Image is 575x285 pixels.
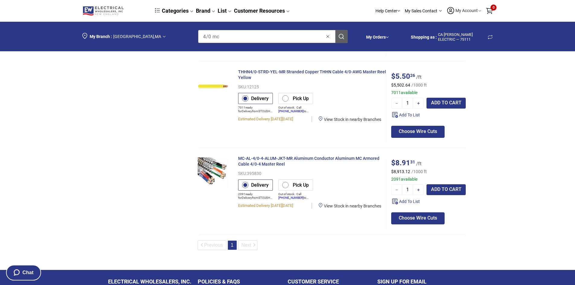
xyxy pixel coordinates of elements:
[391,126,445,138] button: Choose Wire Cuts
[455,8,478,13] span: My Account
[278,109,304,113] a: [PHONE_NUMBER]
[399,199,420,204] span: Add To List
[238,106,273,113] p: 7011 ready for Delivery from STOUGHTON , MA (Distribution Center)
[329,4,493,18] div: Section row
[198,30,326,43] input: Clear search fieldSearch Products
[238,156,379,166] span: MC-AL-4/0-4-ALUM-JKT-MR Aluminum Conductor Aluminum MC Armored Cable 4/0-4 Master Reel
[198,153,467,229] div: Section row
[22,270,34,275] span: Chat
[198,71,228,103] div: Image from product THHN4/0-STRD-YEL-MR Stranded Copper THHN Cable 4/0-AWG Master Reel Yellow
[487,33,493,41] img: Repeat Icon
[82,26,357,47] div: Section row
[366,29,389,46] div: Section row
[278,196,304,199] a: [PHONE_NUMBER]
[198,148,467,234] section: Product MC-AL-4/0-4-ALUM-JKT-MR Aluminum Conductor Aluminum MC Armored Cable 4/0-4 Master Reel
[487,33,493,41] span: Change Shopping Account
[395,187,399,192] span: －
[426,98,467,109] div: Section row
[198,240,226,250] button: Previous
[426,98,466,109] button: ADD TO CART
[366,29,389,46] div: My Orders
[238,182,269,190] label: Delivery
[279,95,309,103] label: Pick Up
[366,35,386,40] a: My Orders
[391,198,420,205] div: Add To List
[238,179,386,209] div: Section row
[278,106,313,113] button: Out of stock. Call [PHONE_NUMBER]to confirm pick up
[238,95,269,103] label: Delivery
[278,192,313,200] button: Out of stock. Call [PHONE_NUMBER]to confirm pick up
[196,8,215,14] a: Brand
[90,34,112,39] span: My Branch :
[238,93,386,122] div: Section row
[155,8,160,13] img: dcb64e45f5418a636573a8ace67a09fc.svg
[238,106,273,113] button: 7011ready forDeliveryfromSTOUGHTON, MA (Distribution Center)
[198,66,467,143] div: Section row
[238,153,386,170] div: Name for product MC-AL-4/0-4-ALUM-JKT-MR Aluminum Conductor Aluminum MC Armored Cable 4/0-4 Maste...
[82,26,493,47] div: Section row
[391,214,444,222] div: Choose Wire Cuts
[238,66,386,83] div: Name for product THHN4/0-STRD-YEL-MR Stranded Copper THHN Cable 4/0-AWG Master Reel Yellow
[198,157,228,188] img: MC-AL-4/0-4-ALUM-JKT-MR Aluminum Conductor Aluminum MC Armored Cable 4/0-4 Master Reel
[375,8,397,14] p: Help Center
[324,116,382,121] span: View Stock in nearby Branches
[391,212,445,224] button: Choose Wire Cuts
[238,116,311,122] span: Estimated Delivery [DATE][DATE]
[279,182,309,190] label: Pick Up
[426,184,467,195] div: Section row
[438,32,486,42] span: CA [PERSON_NAME] ELECTRIC — 75111
[426,184,466,195] button: ADD TO CART
[278,106,313,113] p: Out of stock. Call to confirm pick up
[198,61,467,148] section: Product THHN4/0-STRD-YEL-MR Stranded Copper THHN Cable 4/0-AWG Master Reel Yellow
[375,4,400,18] div: Help Center
[238,192,273,200] button: 2091ready forDeliveryfromSTOUGHTON, MA (Distribution Center)
[416,101,420,106] div: ＋
[238,192,273,200] p: 2091 ready for Delivery from STOUGHTON , MA (Distribution Center)
[391,98,467,110] div: Section row
[391,98,402,109] button: −
[218,8,232,14] a: List
[391,184,402,195] button: −
[228,240,237,250] button: 1
[238,203,311,209] span: Estimated Delivery [DATE][DATE]
[391,111,420,118] div: Add To List
[82,6,144,16] a: Logo
[391,184,467,196] div: Section row
[357,29,493,46] div: Section row
[416,187,420,192] div: ＋
[395,101,399,106] span: －
[155,8,193,14] a: Categories
[82,6,126,16] img: Logo
[413,184,424,195] button: +
[335,30,347,43] button: Search Products
[324,203,382,208] span: View Stock in nearby Branches
[198,71,228,102] img: THHN4/0-STRD-YEL-MR Stranded Copper THHN Cable 4/0-AWG Master Reel Yellow
[490,5,497,11] span: 0
[234,8,290,14] a: Customer Resources
[325,30,335,43] button: Clear search field
[278,192,313,200] p: Out of stock. Call to confirm pick up
[413,98,424,109] button: +
[238,69,386,80] span: THHN4/0-STRD-YEL-MR Stranded Copper THHN Cable 4/0-AWG Master Reel Yellow
[399,112,420,117] span: Add To List
[446,6,481,16] button: My Account
[439,10,442,12] img: Arrow
[6,265,41,280] button: Chat
[238,240,258,250] button: Next
[411,35,438,40] span: CA SENECAL ELECTRIC - 75111
[405,4,442,18] div: My Sales Contact
[163,36,166,38] img: Arrow
[198,157,228,189] div: Image from product MC-AL-4/0-4-ALUM-JKT-MR Aluminum Conductor Aluminum MC Armored Cable 4/0-4 Mas...
[198,240,467,250] div: Section row
[391,128,444,135] div: Choose Wire Cuts
[113,34,161,39] span: [GEOGRAPHIC_DATA] , MA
